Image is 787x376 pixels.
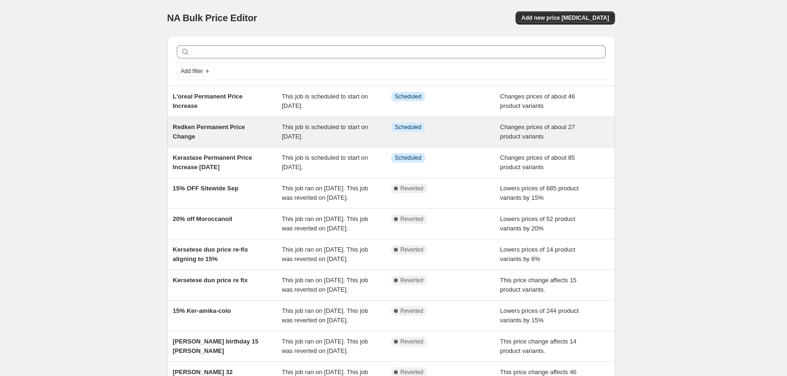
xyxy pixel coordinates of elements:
[401,277,424,284] span: Reverted
[500,215,575,232] span: Lowers prices of 52 product variants by 20%
[173,185,238,192] span: 15% OFF Sitewide Sep
[401,338,424,345] span: Reverted
[167,13,257,23] span: NA Bulk Price Editor
[500,246,575,262] span: Lowers prices of 14 product variants by 6%
[173,215,232,222] span: 20% off Moroccanoil
[500,93,575,109] span: Changes prices of about 46 product variants
[173,307,231,314] span: 15% Ker-amika-colo
[173,338,259,354] span: [PERSON_NAME] birthday 15 [PERSON_NAME]
[173,93,243,109] span: L'oreal Permanent Price Increase
[401,368,424,376] span: Reverted
[282,307,368,324] span: This job ran on [DATE]. This job was reverted on [DATE].
[173,123,245,140] span: Redken Permanent Price Change
[282,154,368,171] span: This job is scheduled to start on [DATE].
[173,368,233,376] span: [PERSON_NAME] 32
[500,123,575,140] span: Changes prices of about 27 product variants
[282,185,368,201] span: This job ran on [DATE]. This job was reverted on [DATE].
[177,65,214,77] button: Add filter
[395,154,422,162] span: Scheduled
[401,185,424,192] span: Reverted
[395,93,422,100] span: Scheduled
[500,154,575,171] span: Changes prices of about 85 product variants
[401,215,424,223] span: Reverted
[395,123,422,131] span: Scheduled
[173,154,252,171] span: Kerastase Permanent Price Increase [DATE]
[401,307,424,315] span: Reverted
[282,93,368,109] span: This job is scheduled to start on [DATE].
[500,277,576,293] span: This price change affects 15 product variants.
[500,185,579,201] span: Lowers prices of 685 product variants by 15%
[401,246,424,253] span: Reverted
[282,338,368,354] span: This job ran on [DATE]. This job was reverted on [DATE].
[282,246,368,262] span: This job ran on [DATE]. This job was reverted on [DATE].
[173,277,248,284] span: Kersetese duo price re fix
[500,338,576,354] span: This price change affects 14 product variants.
[521,14,609,22] span: Add new price [MEDICAL_DATA]
[516,11,615,25] button: Add new price [MEDICAL_DATA]
[181,67,203,75] span: Add filter
[173,246,248,262] span: Kersetese duo price re-fix aligning to 15%
[282,277,368,293] span: This job ran on [DATE]. This job was reverted on [DATE].
[282,123,368,140] span: This job is scheduled to start on [DATE].
[282,215,368,232] span: This job ran on [DATE]. This job was reverted on [DATE].
[500,307,579,324] span: Lowers prices of 244 product variants by 15%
